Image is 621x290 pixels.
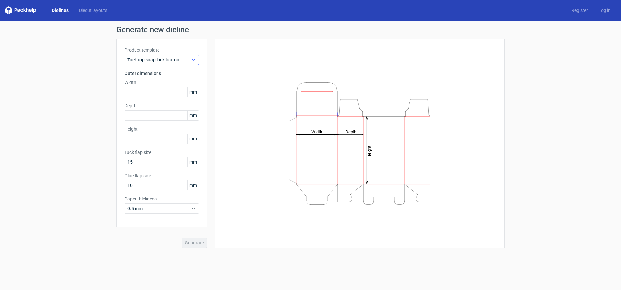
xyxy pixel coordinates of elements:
span: mm [187,134,199,144]
label: Height [125,126,199,132]
label: Depth [125,102,199,109]
span: mm [187,87,199,97]
label: Product template [125,47,199,53]
tspan: Depth [345,129,356,134]
span: mm [187,157,199,167]
a: Dielines [47,7,74,14]
span: mm [187,180,199,190]
a: Register [566,7,593,14]
h1: Generate new dieline [116,26,505,34]
a: Log in [593,7,616,14]
label: Width [125,79,199,86]
label: Tuck flap size [125,149,199,156]
a: Diecut layouts [74,7,113,14]
h3: Outer dimensions [125,70,199,77]
span: 0.5 mm [127,205,191,212]
span: mm [187,111,199,120]
span: Tuck top snap lock bottom [127,57,191,63]
label: Paper thickness [125,196,199,202]
label: Glue flap size [125,172,199,179]
tspan: Height [367,145,372,157]
tspan: Width [311,129,322,134]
